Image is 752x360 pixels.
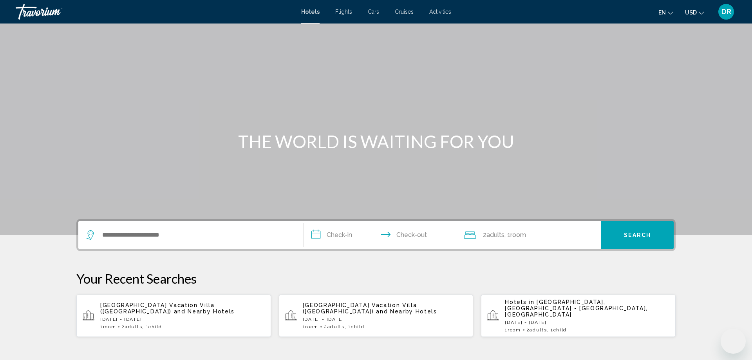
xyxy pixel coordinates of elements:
[351,324,364,329] span: Child
[305,324,318,329] span: Room
[530,327,547,333] span: Adults
[553,327,567,333] span: Child
[481,294,676,337] button: Hotels in [GEOGRAPHIC_DATA], [GEOGRAPHIC_DATA] - [GEOGRAPHIC_DATA], [GEOGRAPHIC_DATA][DATE] - [DA...
[547,327,567,333] span: , 1
[76,271,676,286] p: Your Recent Searches
[279,294,474,337] button: [GEOGRAPHIC_DATA] Vacation Villa ([GEOGRAPHIC_DATA]) and Nearby Hotels[DATE] - [DATE]1Room2Adults...
[100,317,265,322] p: [DATE] - [DATE]
[526,327,547,333] span: 2
[508,327,521,333] span: Room
[505,320,669,325] p: [DATE] - [DATE]
[78,221,674,249] div: Search widget
[504,230,526,241] span: , 1
[100,324,116,329] span: 1
[142,324,162,329] span: , 1
[304,221,456,249] button: Check in and out dates
[429,9,451,15] a: Activities
[303,324,318,329] span: 1
[505,327,521,333] span: 1
[229,131,523,152] h1: THE WORLD IS WAITING FOR YOU
[395,9,414,15] a: Cruises
[658,7,673,18] button: Change language
[345,324,364,329] span: , 1
[103,324,116,329] span: Room
[685,9,697,16] span: USD
[716,4,736,20] button: User Menu
[486,231,504,239] span: Adults
[125,324,142,329] span: Adults
[624,232,651,239] span: Search
[505,299,534,305] span: Hotels in
[483,230,504,241] span: 2
[303,317,467,322] p: [DATE] - [DATE]
[303,302,417,315] span: [GEOGRAPHIC_DATA] Vacation Villa ([GEOGRAPHIC_DATA])
[456,221,601,249] button: Travelers: 2 adults, 0 children
[721,8,731,16] span: DR
[301,9,320,15] a: Hotels
[148,324,162,329] span: Child
[505,299,648,318] span: [GEOGRAPHIC_DATA], [GEOGRAPHIC_DATA] - [GEOGRAPHIC_DATA], [GEOGRAPHIC_DATA]
[16,4,293,20] a: Travorium
[721,329,746,354] iframe: Button to launch messaging window
[601,221,674,249] button: Search
[100,302,215,315] span: [GEOGRAPHIC_DATA] Vacation Villa ([GEOGRAPHIC_DATA])
[121,324,142,329] span: 2
[510,231,526,239] span: Room
[327,324,345,329] span: Adults
[376,308,437,315] span: and Nearby Hotels
[685,7,704,18] button: Change currency
[324,324,345,329] span: 2
[368,9,379,15] a: Cars
[335,9,352,15] a: Flights
[174,308,235,315] span: and Nearby Hotels
[76,294,271,337] button: [GEOGRAPHIC_DATA] Vacation Villa ([GEOGRAPHIC_DATA]) and Nearby Hotels[DATE] - [DATE]1Room2Adults...
[658,9,666,16] span: en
